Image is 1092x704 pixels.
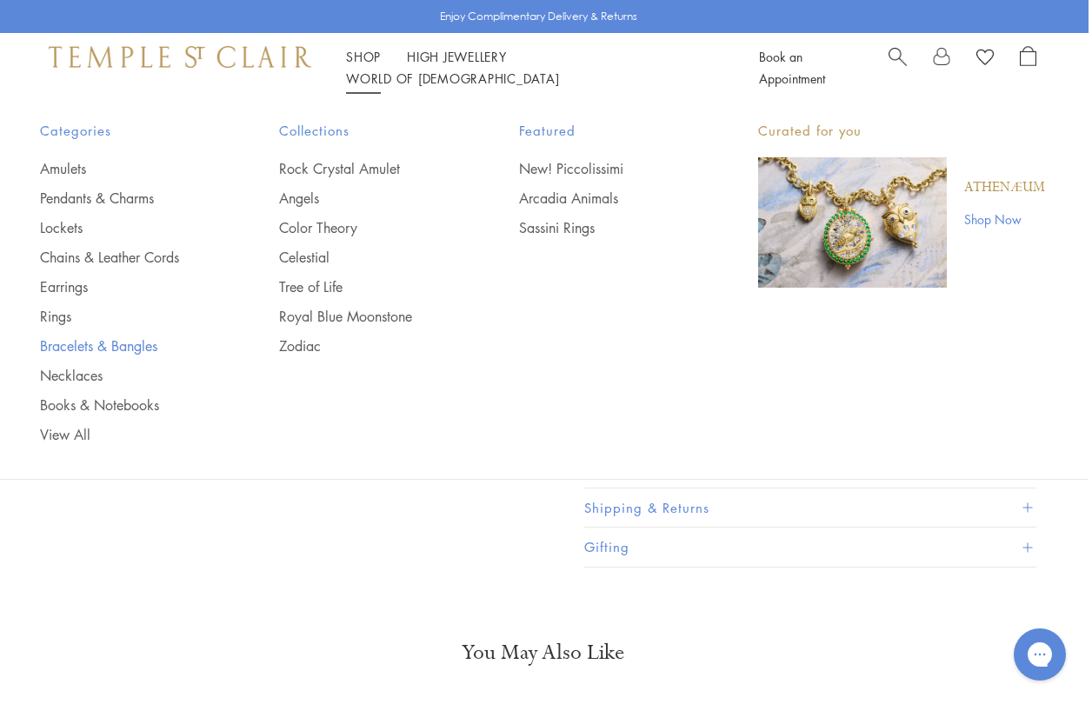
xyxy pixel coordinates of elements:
[40,366,210,385] a: Necklaces
[279,336,449,355] a: Zodiac
[976,46,994,72] a: View Wishlist
[964,209,1045,229] a: Shop Now
[40,248,210,267] a: Chains & Leather Cords
[279,120,449,142] span: Collections
[40,120,210,142] span: Categories
[346,46,720,90] nav: Main navigation
[279,307,449,326] a: Royal Blue Moonstone
[584,488,1036,528] button: Shipping & Returns
[40,307,210,326] a: Rings
[279,218,449,237] a: Color Theory
[519,189,689,208] a: Arcadia Animals
[40,159,210,178] a: Amulets
[40,336,210,355] a: Bracelets & Bangles
[49,46,311,67] img: Temple St. Clair
[40,277,210,296] a: Earrings
[279,248,449,267] a: Celestial
[1020,46,1036,90] a: Open Shopping Bag
[279,189,449,208] a: Angels
[40,218,210,237] a: Lockets
[346,48,381,65] a: ShopShop
[758,120,1045,142] p: Curated for you
[584,528,1036,567] button: Gifting
[519,218,689,237] a: Sassini Rings
[279,277,449,296] a: Tree of Life
[279,159,449,178] a: Rock Crystal Amulet
[964,178,1045,197] a: Athenæum
[519,120,689,142] span: Featured
[40,189,210,208] a: Pendants & Charms
[440,8,637,25] p: Enjoy Complimentary Delivery & Returns
[40,395,210,415] a: Books & Notebooks
[346,70,559,87] a: World of [DEMOGRAPHIC_DATA]World of [DEMOGRAPHIC_DATA]
[1005,622,1075,687] iframe: Gorgias live chat messenger
[40,425,210,444] a: View All
[519,159,689,178] a: New! Piccolissimi
[889,46,907,90] a: Search
[759,48,825,87] a: Book an Appointment
[66,639,1019,667] h3: You May Also Like
[407,48,507,65] a: High JewelleryHigh Jewellery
